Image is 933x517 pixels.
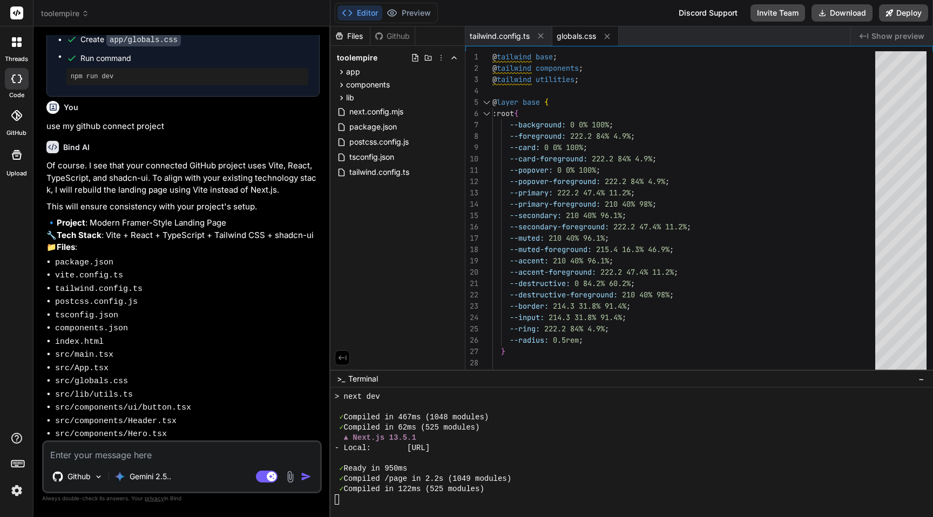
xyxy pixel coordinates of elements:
[465,221,478,233] div: 16
[370,31,415,42] div: Github
[871,31,924,42] span: Show preview
[57,230,102,240] strong: Tech Stack
[8,481,26,500] img: settings
[510,131,566,141] span: --foreground:
[600,312,622,322] span: 91.4%
[55,324,128,333] code: components.json
[465,210,478,221] div: 15
[55,364,109,373] code: src/App.tsx
[465,244,478,255] div: 18
[639,199,652,209] span: 98%
[812,4,873,22] button: Download
[510,301,549,311] span: --border:
[348,373,378,384] span: Terminal
[596,165,600,175] span: ;
[55,337,104,346] code: index.html
[523,97,540,107] span: base
[648,244,670,254] span: 46.9%
[557,31,596,42] span: globals.css
[510,188,553,198] span: --primary:
[348,151,395,164] span: tsconfig.json
[536,52,553,62] span: base
[622,210,626,220] span: ;
[465,369,478,380] div: 29
[510,256,549,266] span: --accent:
[57,242,75,252] strong: Files
[510,210,562,220] span: --secondary:
[510,244,592,254] span: --muted-foreground:
[465,165,478,176] div: 11
[609,188,631,198] span: 11.2%
[46,160,320,196] p: Of course. I see that your connected GitHub project uses Vite, React, TypeScript, and shadcn-ui. ...
[55,430,167,439] code: src/components/Hero.tsx
[574,74,579,84] span: ;
[46,120,320,133] p: use my github connect project
[587,256,609,266] span: 96.1%
[465,131,478,142] div: 8
[46,217,320,254] p: 🔹 : Modern Framer-Style Landing Page 🔧 : Vite + React + TypeScript + Tailwind CSS + shadcn-ui 📁 :
[574,312,596,322] span: 31.8%
[652,199,657,209] span: ;
[596,131,609,141] span: 84%
[544,324,566,334] span: 222.2
[553,256,566,266] span: 210
[579,335,583,345] span: ;
[492,108,514,118] span: :root
[339,474,343,484] span: ✓
[639,290,652,300] span: 40%
[579,301,600,311] span: 31.8%
[583,278,605,288] span: 84.2%
[587,324,605,334] span: 4.9%
[465,74,478,85] div: 3
[670,244,674,254] span: ;
[337,373,345,384] span: >_
[570,120,574,130] span: 0
[631,131,635,141] span: ;
[549,312,570,322] span: 214.3
[583,188,605,198] span: 47.4%
[592,120,609,130] span: 100%
[55,377,128,386] code: src/globals.css
[479,108,493,119] div: Click to collapse the range.
[479,369,493,380] div: Click to collapse the range.
[337,5,382,21] button: Editor
[348,120,398,133] span: package.json
[536,63,579,73] span: components
[80,34,181,45] div: Create
[63,142,90,153] h6: Bind AI
[492,97,497,107] span: @
[600,267,622,277] span: 222.2
[348,135,410,148] span: postcss.config.js
[497,52,531,62] span: tailwind
[514,108,518,118] span: {
[344,474,512,484] span: Compiled /page in 2.2s (1049 modules)
[549,233,562,243] span: 210
[579,63,583,73] span: ;
[570,324,583,334] span: 84%
[510,233,544,243] span: --muted:
[618,154,631,164] span: 84%
[553,142,562,152] span: 0%
[94,472,103,481] img: Pick Models
[6,128,26,138] label: GitHub
[465,323,478,335] div: 25
[55,297,138,307] code: postcss.config.js
[55,284,143,294] code: tailwind.config.ts
[497,74,531,84] span: tailwind
[566,142,583,152] span: 100%
[106,33,181,46] code: app/globals.css
[652,267,674,277] span: 11.2%
[622,290,635,300] span: 210
[497,97,518,107] span: layer
[465,267,478,278] div: 20
[609,120,613,130] span: ;
[465,346,478,357] div: 27
[339,464,343,474] span: ✓
[605,233,609,243] span: ;
[335,443,430,453] span: - Local: [URL]
[916,370,927,387] button: −
[465,278,478,289] div: 21
[510,154,587,164] span: --card-foreground:
[465,335,478,346] div: 26
[609,256,613,266] span: ;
